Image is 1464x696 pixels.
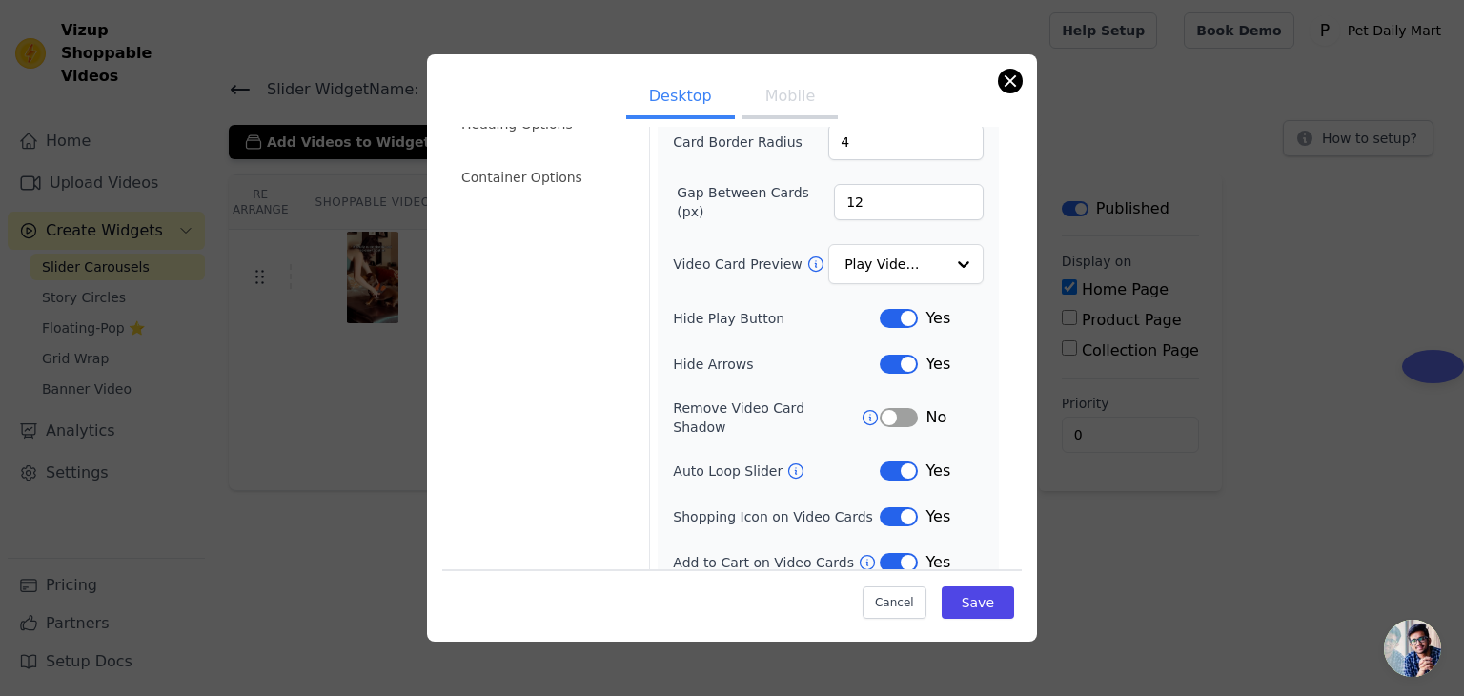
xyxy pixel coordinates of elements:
[742,77,838,119] button: Mobile
[925,406,946,429] span: No
[925,353,950,376] span: Yes
[673,133,803,152] label: Card Border Radius
[673,553,858,572] label: Add to Cart on Video Cards
[673,309,880,328] label: Hide Play Button
[450,158,638,196] li: Container Options
[626,77,735,119] button: Desktop
[673,399,861,437] label: Remove Video Card Shadow
[925,551,950,574] span: Yes
[673,461,786,481] label: Auto Loop Slider
[677,183,834,221] label: Gap Between Cards (px)
[673,507,880,526] label: Shopping Icon on Video Cards
[925,505,950,528] span: Yes
[863,586,926,619] button: Cancel
[673,255,805,274] label: Video Card Preview
[1384,620,1441,677] a: Open chat
[673,355,880,374] label: Hide Arrows
[999,70,1022,92] button: Close modal
[925,460,950,482] span: Yes
[942,586,1014,619] button: Save
[925,307,950,330] span: Yes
